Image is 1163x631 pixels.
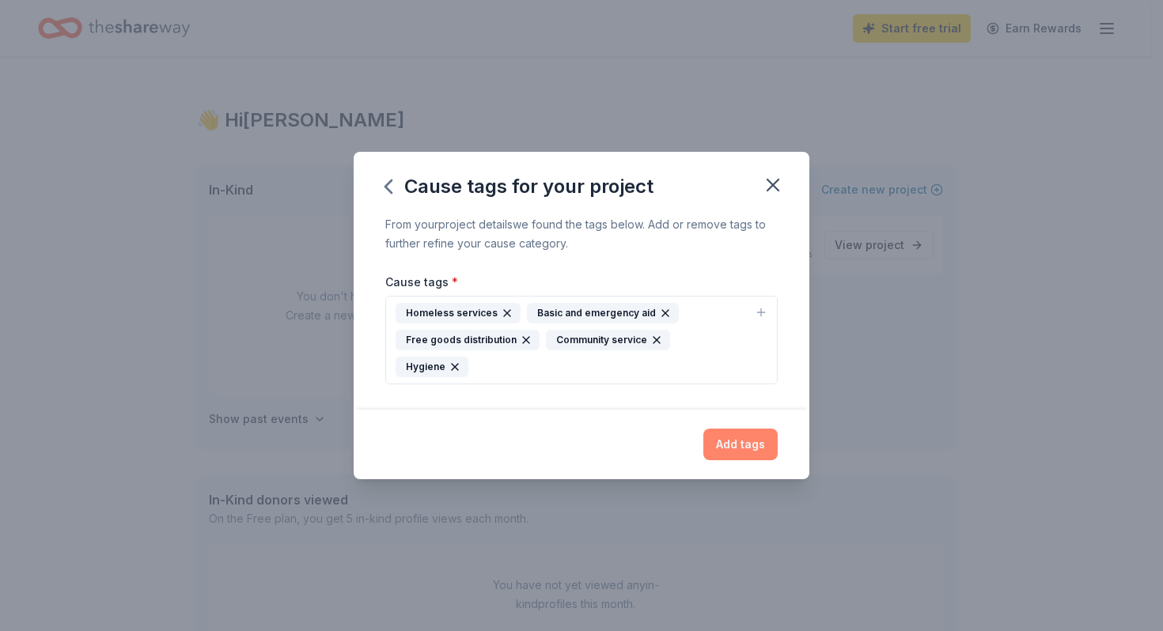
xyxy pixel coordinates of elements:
[385,174,653,199] div: Cause tags for your project
[385,296,778,384] button: Homeless servicesBasic and emergency aidFree goods distributionCommunity serviceHygiene
[385,215,778,253] div: From your project details we found the tags below. Add or remove tags to further refine your caus...
[385,274,458,290] label: Cause tags
[527,303,679,323] div: Basic and emergency aid
[396,330,540,350] div: Free goods distribution
[396,303,521,323] div: Homeless services
[396,357,468,377] div: Hygiene
[703,429,778,460] button: Add tags
[546,330,670,350] div: Community service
